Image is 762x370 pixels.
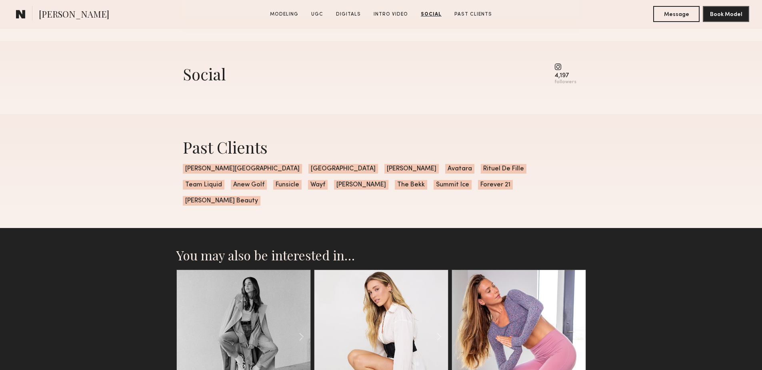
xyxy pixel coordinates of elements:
[183,164,302,174] span: [PERSON_NAME][GEOGRAPHIC_DATA]
[176,247,586,263] h2: You may also be interested in…
[653,6,700,22] button: Message
[334,180,388,190] span: [PERSON_NAME]
[183,180,224,190] span: Team Liquid
[395,180,427,190] span: The Bekk
[418,11,445,18] a: Social
[183,63,226,84] div: Social
[183,136,580,158] div: Past Clients
[554,73,576,79] div: 4,197
[478,180,513,190] span: Forever 21
[384,164,439,174] span: [PERSON_NAME]
[273,180,302,190] span: Funsicle
[308,180,328,190] span: Wayf
[183,196,260,206] span: [PERSON_NAME] Beauty
[451,11,495,18] a: Past Clients
[231,180,267,190] span: Anew Golf
[267,11,302,18] a: Modeling
[445,164,474,174] span: Avatara
[703,10,749,17] a: Book Model
[39,8,109,22] span: [PERSON_NAME]
[370,11,411,18] a: Intro Video
[434,180,472,190] span: Summit Ice
[481,164,526,174] span: Rituel De Fille
[308,164,378,174] span: [GEOGRAPHIC_DATA]
[703,6,749,22] button: Book Model
[333,11,364,18] a: Digitals
[308,11,326,18] a: UGC
[554,79,576,85] div: followers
